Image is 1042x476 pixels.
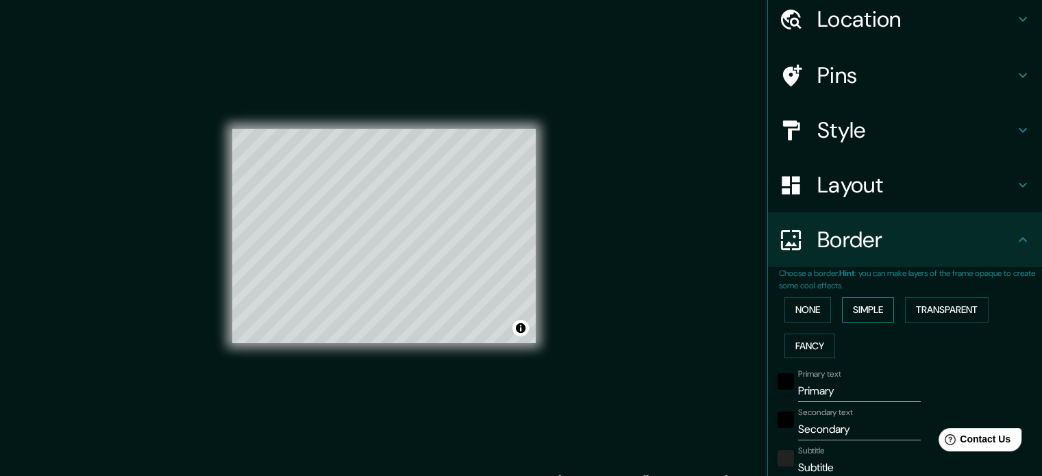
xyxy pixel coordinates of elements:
[778,373,794,390] button: black
[817,171,1015,199] h4: Layout
[798,407,853,418] label: Secondary text
[842,297,894,323] button: Simple
[920,423,1027,461] iframe: Help widget launcher
[784,297,831,323] button: None
[512,320,529,336] button: Toggle attribution
[839,268,855,279] b: Hint
[798,368,841,380] label: Primary text
[768,103,1042,158] div: Style
[817,62,1015,89] h4: Pins
[798,445,825,457] label: Subtitle
[768,158,1042,212] div: Layout
[768,48,1042,103] div: Pins
[817,226,1015,253] h4: Border
[778,450,794,466] button: color-222222
[784,334,835,359] button: Fancy
[817,5,1015,33] h4: Location
[905,297,989,323] button: Transparent
[817,116,1015,144] h4: Style
[779,267,1042,292] p: Choose a border. : you can make layers of the frame opaque to create some cool effects.
[768,212,1042,267] div: Border
[778,412,794,428] button: black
